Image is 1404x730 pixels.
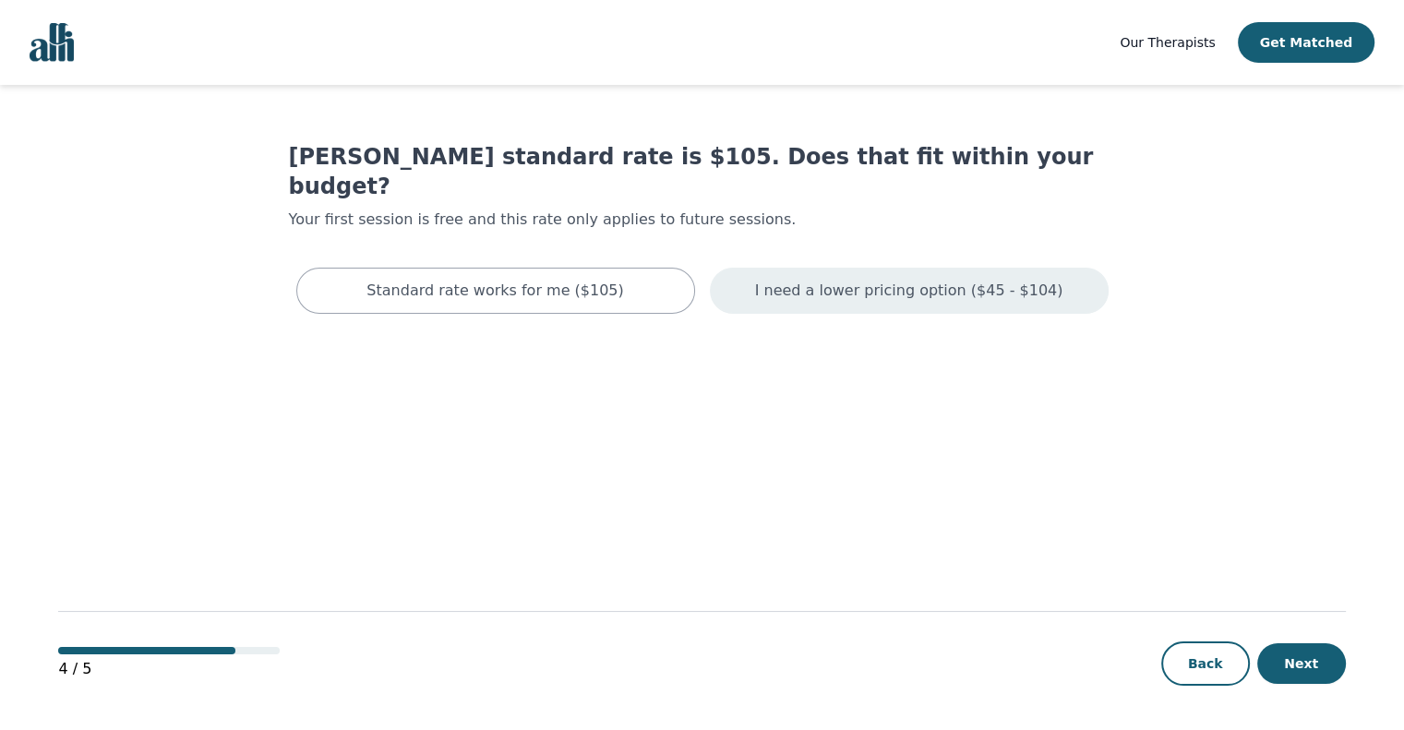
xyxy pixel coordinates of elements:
[1257,643,1346,684] button: Next
[366,280,623,302] p: Standard rate works for me ($105)
[58,658,280,680] p: 4 / 5
[755,280,1063,302] p: I need a lower pricing option ($45 - $104)
[1120,35,1215,50] span: Our Therapists
[1120,31,1215,54] a: Our Therapists
[289,209,1116,231] p: Your first session is free and this rate only applies to future sessions.
[1238,22,1374,63] button: Get Matched
[1161,641,1250,686] button: Back
[30,23,74,62] img: alli logo
[289,142,1116,201] h1: [PERSON_NAME] standard rate is $105. Does that fit within your budget?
